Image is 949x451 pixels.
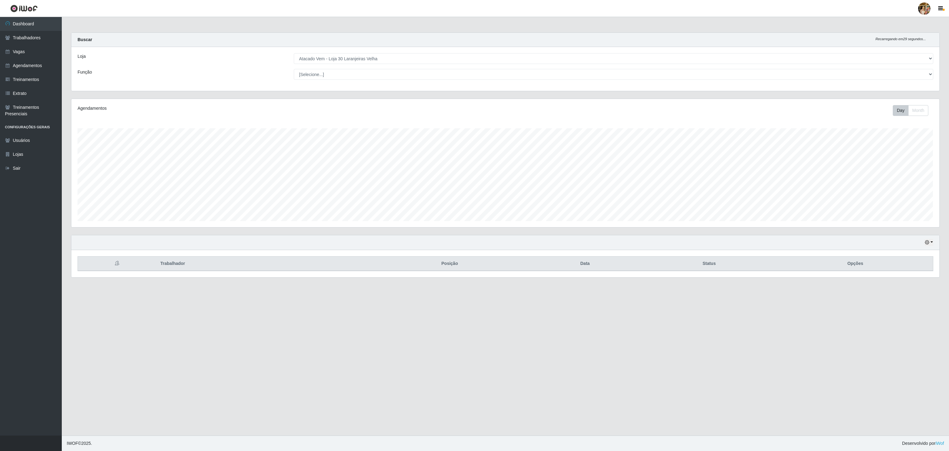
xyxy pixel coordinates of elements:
div: First group [893,105,928,116]
i: Recarregando em 29 segundos... [875,37,926,41]
button: Day [893,105,909,116]
th: Posição [370,257,529,271]
div: Toolbar with button groups [893,105,933,116]
span: © 2025 . [67,440,92,447]
span: IWOF [67,441,78,446]
img: CoreUI Logo [10,5,38,12]
th: Trabalhador [157,257,370,271]
a: iWof [935,441,944,446]
button: Month [908,105,928,116]
label: Função [78,69,92,75]
div: Agendamentos [78,105,429,112]
strong: Buscar [78,37,92,42]
label: Loja [78,53,86,60]
th: Opções [778,257,933,271]
th: Status [641,257,778,271]
th: Data [529,257,641,271]
span: Desenvolvido por [902,440,944,447]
